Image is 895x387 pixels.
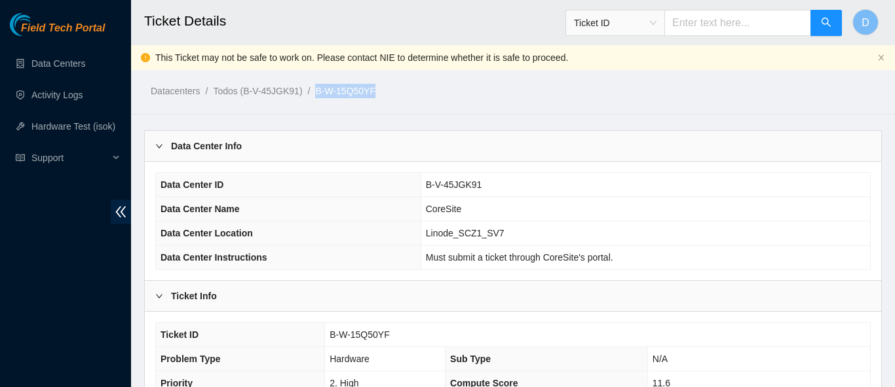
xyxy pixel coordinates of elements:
span: D [862,14,869,31]
a: Datacenters [151,86,200,96]
span: Hardware [330,354,370,364]
span: Support [31,145,109,171]
span: Data Center Location [161,228,253,238]
span: Sub Type [450,354,491,364]
span: Linode_SCZ1_SV7 [426,228,505,238]
a: Activity Logs [31,90,83,100]
span: read [16,153,25,162]
span: B-V-45JGK91 [426,179,482,190]
span: Field Tech Portal [21,22,105,35]
a: B-W-15Q50YF [315,86,375,96]
span: Ticket ID [161,329,199,340]
a: Data Centers [31,58,85,69]
a: Akamai TechnologiesField Tech Portal [10,24,105,41]
div: Ticket Info [145,281,881,311]
a: Hardware Test (isok) [31,121,115,132]
div: Data Center Info [145,131,881,161]
button: close [877,54,885,62]
img: Akamai Technologies [10,13,66,36]
span: search [821,17,831,29]
span: Problem Type [161,354,221,364]
span: Must submit a ticket through CoreSite's portal. [426,252,613,263]
span: / [308,86,311,96]
span: Ticket ID [574,13,657,33]
span: N/A [653,354,668,364]
a: Todos (B-V-45JGK91) [213,86,302,96]
span: CoreSite [426,204,461,214]
input: Enter text here... [664,10,811,36]
span: Data Center Name [161,204,240,214]
span: right [155,142,163,150]
span: Data Center Instructions [161,252,267,263]
span: right [155,292,163,300]
span: Data Center ID [161,179,223,190]
b: Data Center Info [171,139,242,153]
button: search [810,10,842,36]
span: double-left [111,200,131,224]
button: D [852,9,879,35]
b: Ticket Info [171,289,217,303]
span: B-W-15Q50YF [330,329,390,340]
span: / [205,86,208,96]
